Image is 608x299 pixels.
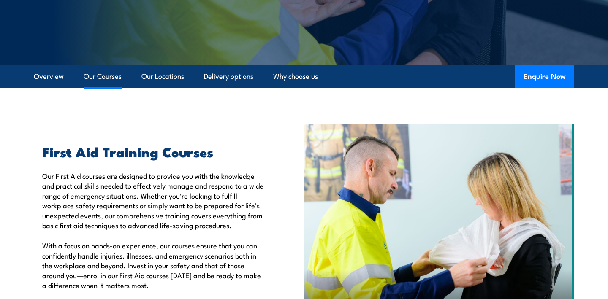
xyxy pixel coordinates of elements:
[84,65,122,88] a: Our Courses
[141,65,184,88] a: Our Locations
[34,65,64,88] a: Overview
[42,145,265,157] h2: First Aid Training Courses
[515,65,574,88] button: Enquire Now
[204,65,253,88] a: Delivery options
[273,65,318,88] a: Why choose us
[42,240,265,290] p: With a focus on hands-on experience, our courses ensure that you can confidently handle injuries,...
[42,171,265,230] p: Our First Aid courses are designed to provide you with the knowledge and practical skills needed ...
